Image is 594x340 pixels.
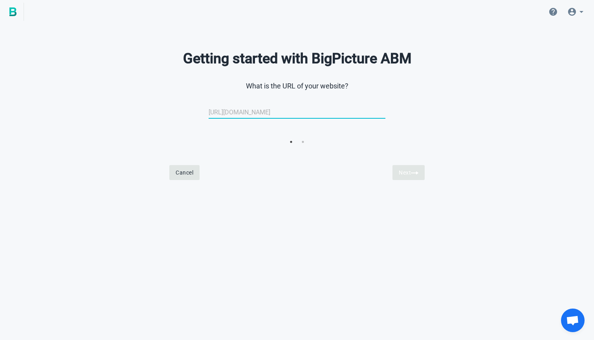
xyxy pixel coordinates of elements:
[392,165,425,180] button: Next
[169,81,425,91] p: What is the URL of your website?
[169,165,200,180] button: Cancel
[561,309,585,332] a: Open chat
[9,7,16,16] img: BigPicture.io
[399,169,418,176] span: Next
